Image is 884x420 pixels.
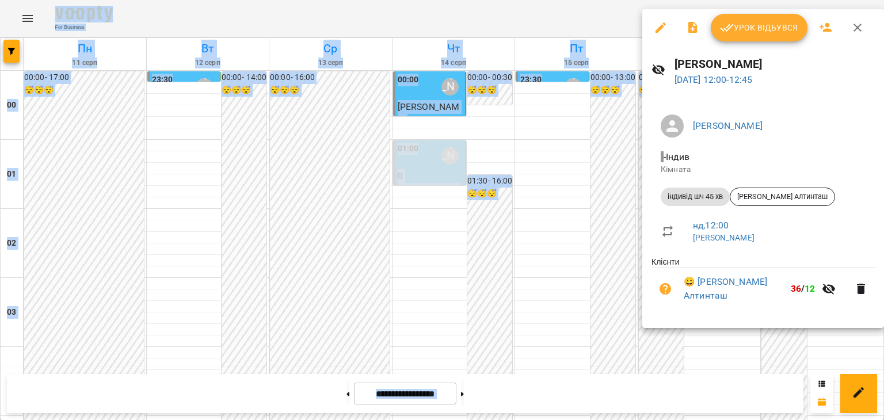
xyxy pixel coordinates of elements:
a: [PERSON_NAME] [693,120,763,131]
button: Урок відбувся [711,14,807,41]
span: 36 [791,283,801,294]
span: - Індив [661,151,692,162]
p: Кімната [661,164,866,175]
div: [PERSON_NAME] Алтинташ [730,188,835,206]
span: Урок відбувся [720,21,798,35]
span: індивід шч 45 хв [661,192,730,202]
span: 12 [805,283,815,294]
h6: [PERSON_NAME] [675,55,875,73]
button: Візит ще не сплачено. Додати оплату? [651,275,679,303]
b: / [791,283,816,294]
a: нд , 12:00 [693,220,729,231]
a: 😀 [PERSON_NAME] Алтинташ [684,275,786,302]
a: [DATE] 12:00-12:45 [675,74,753,85]
span: [PERSON_NAME] Алтинташ [730,192,835,202]
a: [PERSON_NAME] [693,233,755,242]
ul: Клієнти [651,256,875,314]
